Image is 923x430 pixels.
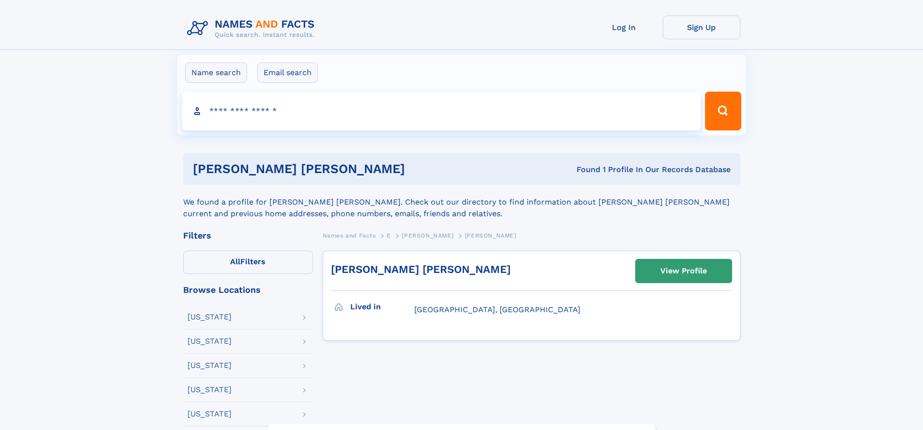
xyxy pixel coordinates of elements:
[188,386,232,394] div: [US_STATE]
[188,313,232,321] div: [US_STATE]
[402,232,454,239] span: [PERSON_NAME]
[257,63,318,83] label: Email search
[331,263,511,275] a: [PERSON_NAME] [PERSON_NAME]
[491,164,731,175] div: Found 1 Profile In Our Records Database
[387,229,391,241] a: E
[350,299,414,315] h3: Lived in
[705,92,741,130] button: Search Button
[636,259,732,283] a: View Profile
[182,92,701,130] input: search input
[183,16,323,42] img: Logo Names and Facts
[230,257,240,266] span: All
[402,229,454,241] a: [PERSON_NAME]
[414,305,580,314] span: [GEOGRAPHIC_DATA], [GEOGRAPHIC_DATA]
[660,260,707,282] div: View Profile
[185,63,247,83] label: Name search
[387,232,391,239] span: E
[188,337,232,345] div: [US_STATE]
[323,229,376,241] a: Names and Facts
[193,163,491,175] h1: [PERSON_NAME] [PERSON_NAME]
[183,231,313,240] div: Filters
[663,16,740,39] a: Sign Up
[465,232,516,239] span: [PERSON_NAME]
[183,185,740,220] div: We found a profile for [PERSON_NAME] [PERSON_NAME]. Check out our directory to find information a...
[188,362,232,369] div: [US_STATE]
[188,410,232,418] div: [US_STATE]
[183,251,313,274] label: Filters
[585,16,663,39] a: Log In
[183,286,313,294] div: Browse Locations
